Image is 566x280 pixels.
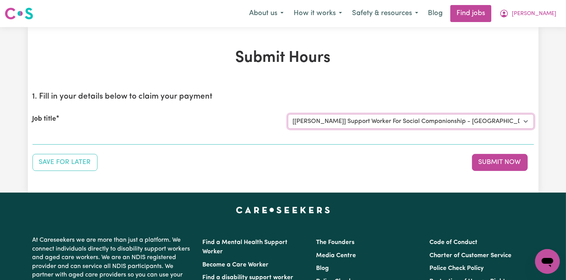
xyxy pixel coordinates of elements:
[423,5,447,22] a: Blog
[494,5,561,22] button: My Account
[429,239,477,246] a: Code of Conduct
[32,49,534,67] h1: Submit Hours
[203,262,269,268] a: Become a Care Worker
[244,5,289,22] button: About us
[316,265,329,271] a: Blog
[316,253,356,259] a: Media Centre
[535,249,560,274] iframe: Button to launch messaging window
[32,114,56,124] label: Job title
[289,5,347,22] button: How it works
[429,253,511,259] a: Charter of Customer Service
[5,5,33,22] a: Careseekers logo
[429,265,484,271] a: Police Check Policy
[512,10,556,18] span: [PERSON_NAME]
[472,154,528,171] button: Submit your job report
[32,154,97,171] button: Save your job report
[32,92,534,102] h2: 1. Fill in your details below to claim your payment
[316,239,354,246] a: The Founders
[450,5,491,22] a: Find jobs
[203,239,288,255] a: Find a Mental Health Support Worker
[236,207,330,213] a: Careseekers home page
[5,7,33,20] img: Careseekers logo
[347,5,423,22] button: Safety & resources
